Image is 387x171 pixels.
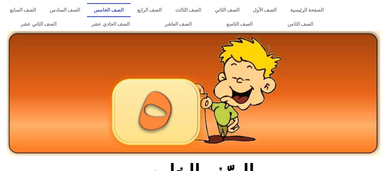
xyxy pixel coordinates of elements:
[43,3,87,17] a: الصف السادس
[209,17,270,31] a: الصف التاسع
[3,3,43,17] a: الصف السابع
[283,3,331,17] a: الصفحة الرئيسية
[246,3,283,17] a: الصف الأول
[147,17,209,31] a: الصف العاشر
[270,17,331,31] a: الصف الثامن
[168,3,208,17] a: الصف الثالث
[87,3,131,17] a: الصف الخامس
[131,3,169,17] a: الصف الرابع
[3,17,74,31] a: الصف الثاني عشر
[74,17,147,31] a: الصف الحادي عشر
[208,3,246,17] a: الصف الثاني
